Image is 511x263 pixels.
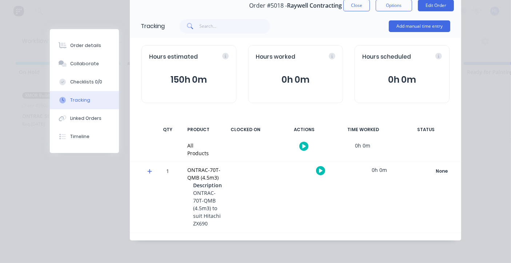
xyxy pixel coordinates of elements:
[50,36,119,55] button: Order details
[149,73,229,87] button: 150h 0m
[187,166,225,181] div: ONTRAC-70T-QMB (4.5m3)
[287,2,342,9] span: Raywell Contracting
[249,2,287,9] span: Order #5018 -
[50,55,119,73] button: Collaborate
[157,163,179,233] div: 1
[183,122,214,137] div: PRODUCT
[70,97,90,103] div: Tracking
[200,19,271,34] input: Search...
[70,60,99,67] div: Collaborate
[70,42,101,49] div: Order details
[352,162,407,178] div: 0h 0m
[416,166,468,176] div: None
[415,166,468,176] button: None
[277,122,332,137] div: ACTIONS
[193,181,222,189] span: Description
[141,22,165,31] div: Tracking
[50,127,119,146] button: Timeline
[389,20,450,32] button: Add manual time entry
[50,109,119,127] button: Linked Orders
[50,91,119,109] button: Tracking
[70,133,89,140] div: Timeline
[336,122,391,137] div: TIME WORKED
[335,137,390,154] div: 0h 0m
[157,122,179,137] div: QTY
[218,122,273,137] div: CLOCKED ON
[256,53,295,61] span: Hours worked
[50,73,119,91] button: Checklists 0/0
[362,73,442,87] button: 0h 0m
[362,53,411,61] span: Hours scheduled
[70,79,102,85] div: Checklists 0/0
[193,189,221,227] span: ONTRAC-70T-QMB (4.5m3) to suit Hitachi ZX690
[256,73,335,87] button: 0h 0m
[70,115,101,122] div: Linked Orders
[395,122,457,137] div: STATUS
[187,142,209,157] div: All Products
[149,53,198,61] span: Hours estimated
